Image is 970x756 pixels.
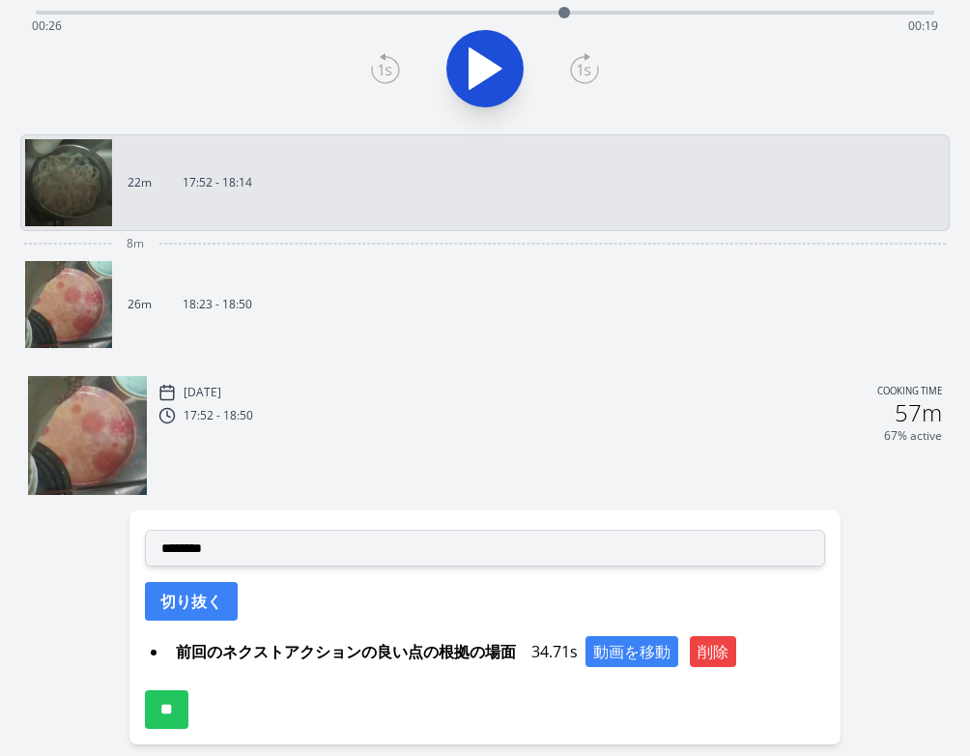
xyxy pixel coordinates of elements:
[127,236,144,251] span: 8m
[690,636,736,667] button: 削除
[908,17,938,34] span: 00:19
[25,139,112,226] img: 250926085342_thumb.jpeg
[895,401,942,424] h2: 57m
[25,261,112,348] img: 250926092421_thumb.jpeg
[168,636,524,667] span: 前回のネクストアクションの良い点の根拠の場面
[128,297,152,312] p: 26m
[184,408,253,423] p: 17:52 - 18:50
[32,17,62,34] span: 00:26
[28,376,147,495] img: 250926092421_thumb.jpeg
[585,636,678,667] button: 動画を移動
[183,297,252,312] p: 18:23 - 18:50
[877,384,942,401] p: Cooking time
[183,175,252,190] p: 17:52 - 18:14
[145,582,238,621] button: 切り抜く
[184,385,221,400] p: [DATE]
[884,428,942,444] p: 67% active
[168,636,825,667] div: 34.71s
[128,175,152,190] p: 22m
